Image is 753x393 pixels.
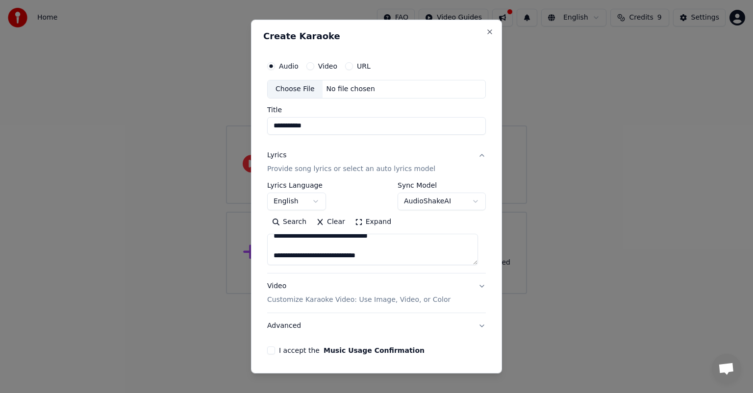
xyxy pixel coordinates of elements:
label: Lyrics Language [267,182,326,189]
div: Video [267,281,451,305]
button: VideoCustomize Karaoke Video: Use Image, Video, or Color [267,273,486,313]
div: Choose File [268,80,323,98]
p: Customize Karaoke Video: Use Image, Video, or Color [267,295,451,305]
button: Clear [311,214,350,230]
label: Title [267,106,486,113]
label: I accept the [279,347,425,354]
button: LyricsProvide song lyrics or select an auto lyrics model [267,143,486,182]
button: Advanced [267,313,486,339]
div: No file chosen [323,84,379,94]
button: Search [267,214,311,230]
h2: Create Karaoke [263,32,490,41]
p: Provide song lyrics or select an auto lyrics model [267,164,435,174]
label: Video [318,63,337,70]
label: Sync Model [398,182,486,189]
button: I accept the [324,347,425,354]
button: Expand [350,214,396,230]
label: URL [357,63,371,70]
div: LyricsProvide song lyrics or select an auto lyrics model [267,182,486,273]
div: Lyrics [267,150,286,160]
label: Audio [279,63,299,70]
